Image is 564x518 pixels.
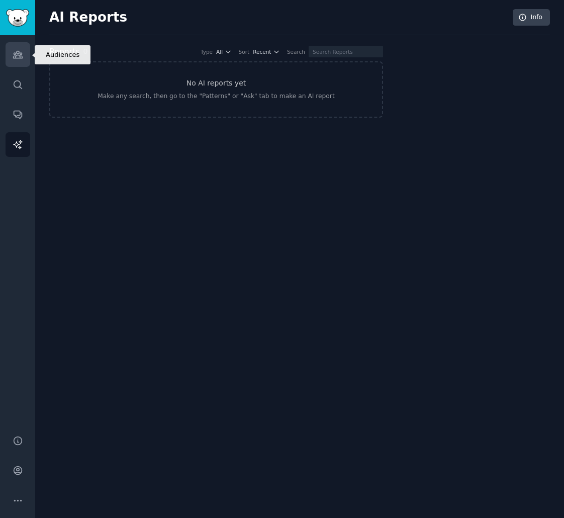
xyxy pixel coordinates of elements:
[83,47,87,55] span: 0
[253,48,271,55] span: Recent
[309,46,383,57] input: Search Reports
[216,48,223,55] span: All
[186,78,246,89] h3: No AI reports yet
[49,61,383,118] a: No AI reports yetMake any search, then go to the "Patterns" or "Ask" tab to make an AI report
[216,48,232,55] button: All
[239,48,250,55] div: Sort
[98,92,334,101] div: Make any search, then go to the "Patterns" or "Ask" tab to make an AI report
[49,10,127,26] h2: AI Reports
[6,9,29,27] img: GummySearch logo
[201,48,213,55] div: Type
[253,48,280,55] button: Recent
[513,9,550,26] a: Info
[49,46,79,58] h2: Reports
[287,48,305,55] div: Search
